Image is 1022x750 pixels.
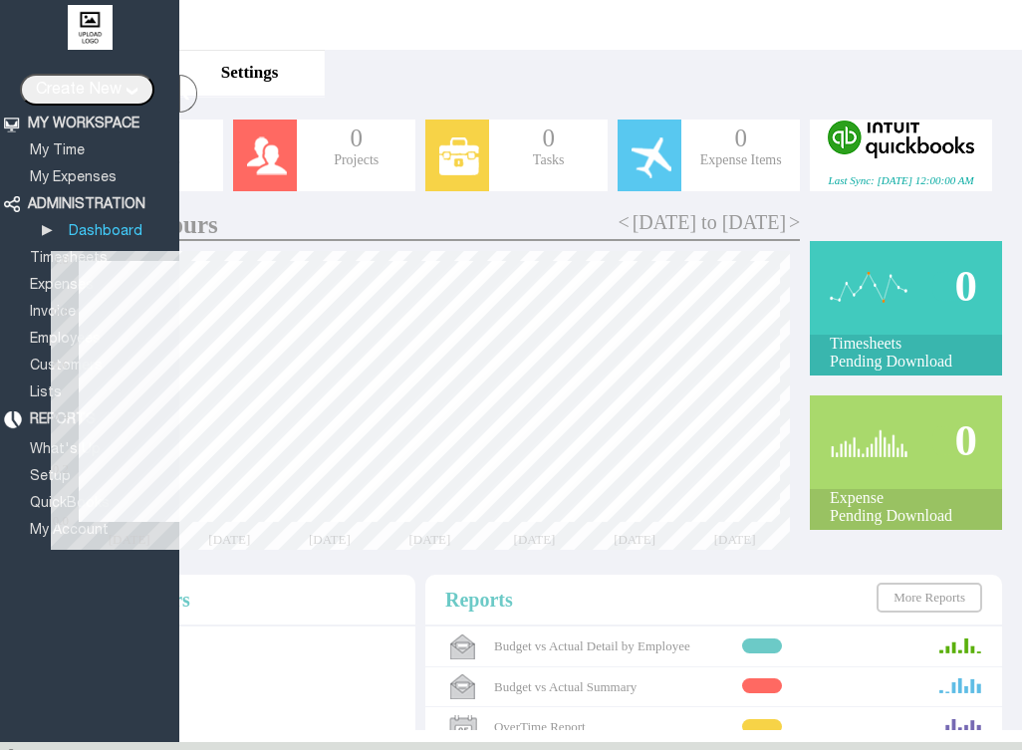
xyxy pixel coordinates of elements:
[416,498,439,514] div: 0.00
[810,174,992,186] div: Last Sync: [DATE] 12:00:00 AM
[810,353,1002,371] div: Pending Download
[810,251,1002,321] div: 0
[617,498,639,514] div: 0.00
[297,125,415,152] div: 0
[20,74,154,106] input: Create New
[681,125,800,152] div: 0
[27,252,111,265] a: Timesheets
[61,589,190,611] span: Top Customers
[297,152,415,168] div: Projects
[27,360,106,373] a: Customers
[27,497,113,510] a: QuickBooks
[681,152,800,168] div: Expense Items
[179,75,197,113] div: Hide Menus
[41,211,218,238] span: SubmittedHours
[61,646,395,662] div: No Item Found
[316,498,339,514] div: 0.00
[28,116,139,132] div: MY WORKSPACE
[633,211,786,234] span: [DATE] to [DATE]
[174,50,325,97] button: Settings
[445,589,513,611] span: Reports
[68,5,113,50] img: upload logo
[27,171,120,184] a: My Expenses
[216,498,239,514] div: 0.00
[425,719,586,734] span: OverTime Report
[27,524,112,537] a: My Account
[810,405,1002,475] div: 0
[618,211,629,234] span: <
[810,507,1002,525] div: Pending Download
[810,489,1002,507] div: Expense
[877,583,982,613] a: More Reports
[951,10,989,44] img: Help
[425,638,690,653] span: Budget vs Actual Detail by Employee
[42,221,57,239] div: ▶
[27,443,104,456] a: What's Up
[27,144,88,157] a: My Time
[27,413,99,426] a: REPORTS
[27,470,74,483] a: Setup
[425,679,637,694] span: Budget vs Actual Summary
[116,498,138,514] div: 0.00
[27,386,65,399] a: Lists
[517,498,540,514] div: 0.00
[27,279,97,292] a: Expenses
[717,498,740,514] div: 0.00
[27,333,104,346] a: Employees
[489,125,608,152] div: 0
[810,335,1002,353] div: Timesheets
[489,152,608,168] div: Tasks
[789,211,800,234] span: >
[66,225,145,238] a: Dashboard
[28,196,145,213] div: ADMINISTRATION
[810,241,1002,530] div: -->
[27,306,79,319] a: Invoice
